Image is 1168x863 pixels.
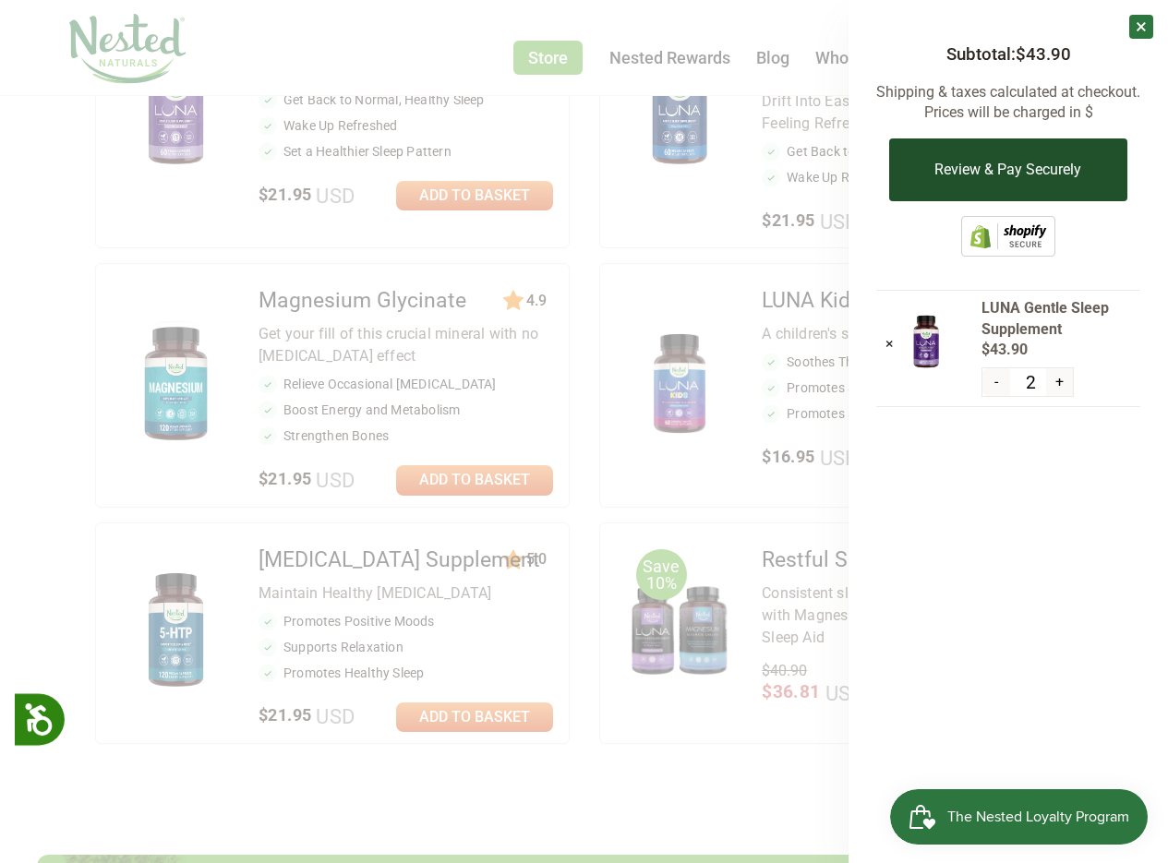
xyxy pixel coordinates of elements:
[876,45,1140,66] h3: Subtotal:
[903,312,949,372] img: LUNA Gentle Sleep Supplement
[981,298,1140,340] span: LUNA Gentle Sleep Supplement
[1016,44,1071,65] span: $43.90
[1129,15,1153,39] a: ×
[889,138,1126,201] button: Review & Pay Securely
[1046,368,1073,396] button: +
[982,368,1009,396] button: -
[961,243,1055,260] a: This online store is secured by Shopify
[981,340,1140,360] span: $43.90
[961,216,1055,257] img: Shopify secure badge
[890,789,1150,845] iframe: Button to open loyalty program pop-up
[885,335,894,353] a: ×
[876,82,1140,124] p: Shipping & taxes calculated at checkout. Prices will be charged in $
